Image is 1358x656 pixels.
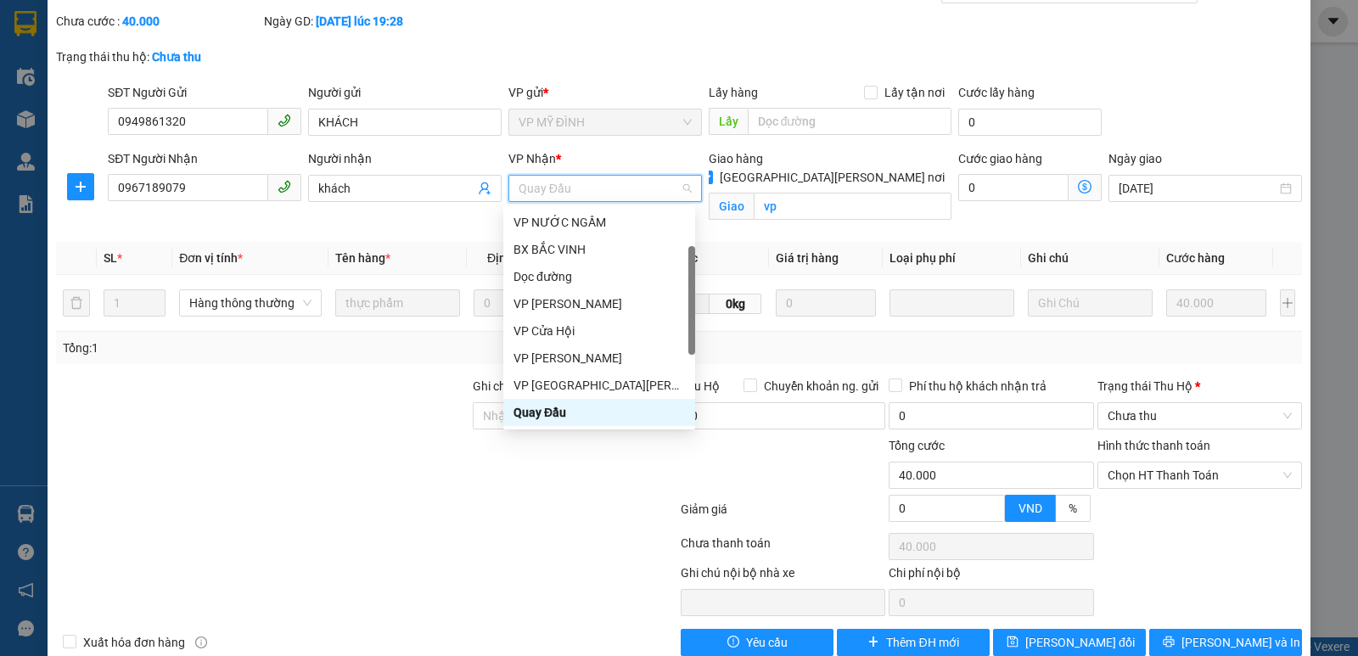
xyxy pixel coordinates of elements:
div: VP gửi [508,83,702,102]
span: Giao hàng [709,152,763,165]
label: Ghi chú đơn hàng [473,379,566,393]
div: VP Xuân Hội [503,345,695,372]
div: Giảm giá [679,500,887,530]
input: Cước giao hàng [958,174,1069,201]
button: exclamation-circleYêu cầu [681,629,833,656]
div: Người gửi [308,83,502,102]
div: Trạng thái Thu Hộ [1097,377,1302,395]
span: Đơn vị tính [179,251,243,265]
label: Ngày giao [1108,152,1162,165]
div: VP Nghi Xuân [503,290,695,317]
button: save[PERSON_NAME] đổi [993,629,1146,656]
span: Chuyển khoản ng. gửi [757,377,885,395]
span: Thu Hộ [681,379,720,393]
div: Trạng thái thu hộ: [56,48,313,66]
span: Giá trị hàng [776,251,839,265]
div: Dọc đường [513,267,685,286]
span: dollar-circle [1078,180,1091,193]
div: BX BẮC VINH [503,236,695,263]
span: Cước hàng [1166,251,1225,265]
div: Ghi chú nội bộ nhà xe [681,563,885,589]
span: SL [104,251,117,265]
button: delete [63,289,90,317]
div: SĐT Người Gửi [108,83,301,102]
span: Tên hàng [335,251,390,265]
button: plus [1280,289,1295,317]
span: Chưa thu [1108,403,1292,429]
input: VD: Bàn, Ghế [335,289,460,317]
b: [DATE] lúc 19:28 [316,14,403,28]
div: VP NƯỚC NGẦM [503,209,695,236]
div: Quay Đầu [513,403,685,422]
div: Chưa cước : [56,12,261,31]
span: printer [1163,636,1175,649]
button: plusThêm ĐH mới [837,629,990,656]
div: SĐT Người Nhận [108,149,301,168]
input: 0 [1166,289,1266,317]
div: VP [PERSON_NAME] [513,294,685,313]
input: 0 [776,289,876,317]
span: Chọn HT Thanh Toán [1108,463,1292,488]
span: info-circle [195,636,207,648]
span: Định lượng [487,251,547,265]
input: Cước lấy hàng [958,109,1102,136]
div: VP Cửa Hội [503,317,695,345]
label: Cước lấy hàng [958,86,1035,99]
th: Loại phụ phí [883,242,1021,275]
label: Cước giao hàng [958,152,1042,165]
span: Hàng thông thường [189,290,311,316]
span: [PERSON_NAME] và In [1181,633,1300,652]
th: Ghi chú [1021,242,1159,275]
label: Hình thức thanh toán [1097,439,1210,452]
span: Yêu cầu [746,633,788,652]
div: Tổng: 1 [63,339,525,357]
span: plus [867,636,879,649]
span: save [1007,636,1018,649]
button: printer[PERSON_NAME] và In [1149,629,1302,656]
b: 40.000 [122,14,160,28]
input: Giao tận nơi [754,193,952,220]
span: Tổng cước [889,439,945,452]
div: VP Cầu Yên Xuân [503,372,695,399]
span: Phí thu hộ khách nhận trả [902,377,1053,395]
span: phone [278,114,291,127]
span: Thêm ĐH mới [886,633,958,652]
span: VP Nhận [508,152,556,165]
span: user-add [478,182,491,195]
span: Lấy tận nơi [878,83,951,102]
span: Lấy [709,108,748,135]
span: [PERSON_NAME] đổi [1025,633,1135,652]
div: VP [GEOGRAPHIC_DATA][PERSON_NAME] [513,376,685,395]
input: Dọc đường [748,108,952,135]
div: Quay Đầu [503,399,695,426]
span: plus [68,180,93,193]
span: Quay Đầu [519,176,692,201]
span: phone [278,180,291,193]
div: Ngày GD: [264,12,469,31]
span: exclamation-circle [727,636,739,649]
b: Chưa thu [152,50,201,64]
span: % [1069,502,1077,515]
div: Người nhận [308,149,502,168]
span: 0kg [710,294,761,314]
div: VP NƯỚC NGẦM [513,213,685,232]
div: BX BẮC VINH [513,240,685,259]
div: Chi phí nội bộ [889,563,1093,589]
input: Ghi Chú [1028,289,1153,317]
div: Dọc đường [503,263,695,290]
span: [GEOGRAPHIC_DATA][PERSON_NAME] nơi [713,168,951,187]
div: Chưa thanh toán [679,534,887,563]
span: VP MỸ ĐÌNH [519,109,692,135]
span: Giao [709,193,754,220]
div: VP Cửa Hội [513,322,685,340]
span: Xuất hóa đơn hàng [76,633,192,652]
input: Ngày giao [1119,179,1277,198]
span: Lấy hàng [709,86,758,99]
div: VP [PERSON_NAME] [513,349,685,367]
span: VND [1018,502,1042,515]
input: Ghi chú đơn hàng [473,402,677,429]
button: plus [67,173,94,200]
